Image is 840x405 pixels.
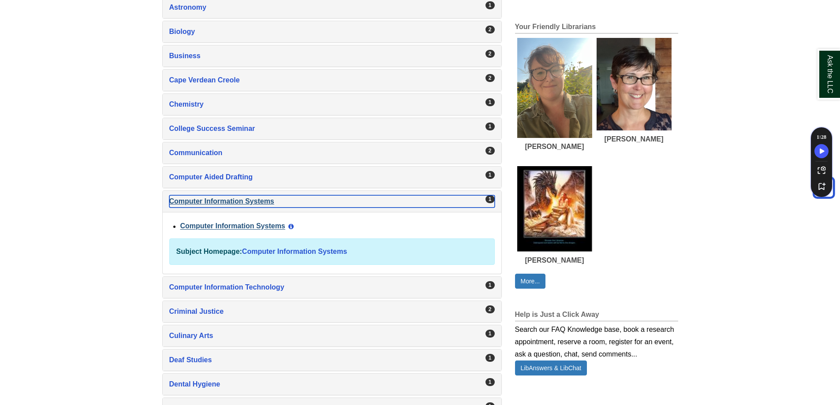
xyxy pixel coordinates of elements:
[515,311,678,321] h2: Help is Just a Click Away
[169,147,495,159] a: Communication
[169,26,495,38] a: Biology
[169,1,495,14] a: Astronomy
[485,147,495,155] div: 2
[485,74,495,82] div: 2
[485,305,495,313] div: 2
[515,23,678,33] h2: Your Friendly Librarians
[242,248,347,255] a: Computer Information Systems
[169,305,495,318] a: Criminal Justice
[810,182,838,193] a: Back to Top
[597,38,672,130] img: Laura Hogan's picture
[176,248,242,255] strong: Subject Homepage:
[169,98,495,111] a: Chemistry
[169,281,495,294] a: Computer Information Technology
[169,378,495,390] a: Dental Hygiene
[517,142,592,151] div: [PERSON_NAME]
[485,281,495,289] div: 1
[169,123,495,135] a: College Success Seminar
[485,354,495,362] div: 1
[597,38,672,143] a: Laura Hogan's picture[PERSON_NAME]
[517,256,592,264] div: [PERSON_NAME]
[485,26,495,33] div: 2
[485,50,495,58] div: 2
[169,74,495,86] a: Cape Verdean Creole
[517,166,592,252] img: Melanie Johnson's picture
[517,38,592,151] a: Emily Brown's picture[PERSON_NAME]
[485,378,495,386] div: 1
[169,50,495,62] a: Business
[515,360,587,375] a: LibAnswers & LibChat
[163,212,501,274] div: Computer Information Systems
[485,195,495,203] div: 1
[169,171,495,183] a: Computer Aided Drafting
[485,123,495,130] div: 1
[517,166,592,264] a: Melanie Johnson's picture[PERSON_NAME]
[597,135,672,143] div: [PERSON_NAME]
[169,195,495,208] a: Computer Information Systems
[485,171,495,179] div: 1
[169,354,495,366] a: Deaf Studies
[515,321,678,360] div: Search our FAQ Knowledge base, book a research appointment, reserve a room, register for an event...
[517,38,592,138] img: Emily Brown's picture
[485,98,495,106] div: 1
[169,330,495,342] a: Culinary Arts
[485,330,495,338] div: 1
[515,274,546,289] a: More...
[485,1,495,9] div: 1
[180,223,285,230] a: Computer Information Systems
